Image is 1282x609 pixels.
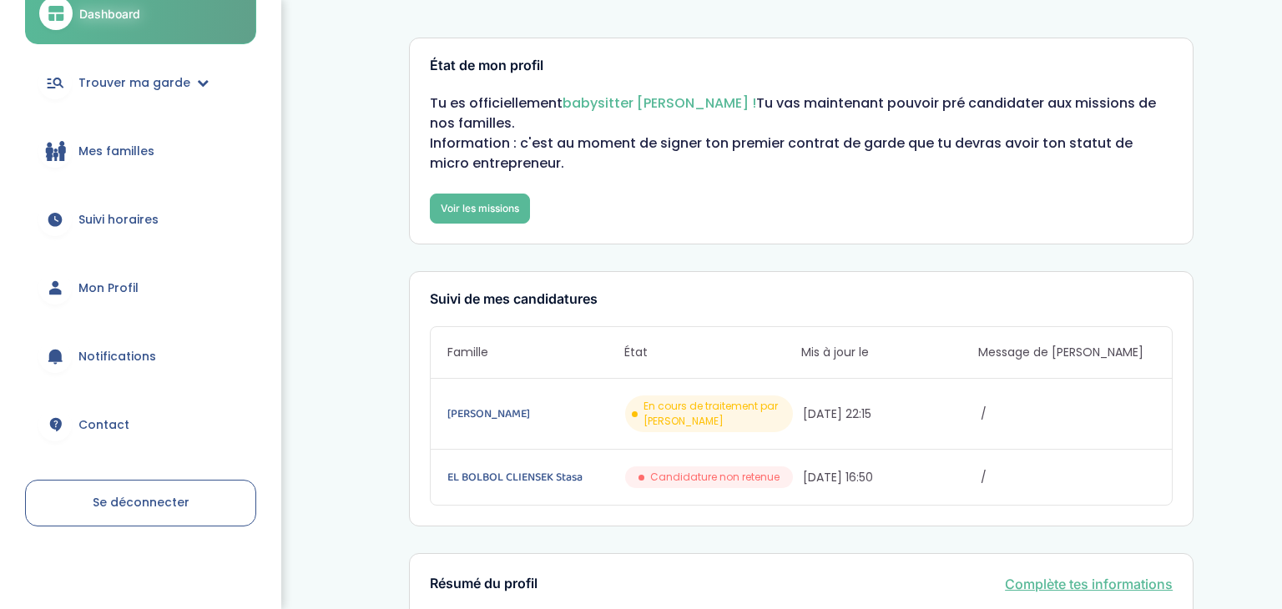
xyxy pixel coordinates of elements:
[803,405,977,423] span: [DATE] 22:15
[430,58,1173,73] h3: État de mon profil
[79,5,140,23] span: Dashboard
[78,416,129,434] span: Contact
[447,405,622,423] a: [PERSON_NAME]
[624,344,801,361] span: État
[563,93,756,113] span: babysitter [PERSON_NAME] !
[430,576,538,591] h3: Résumé du profil
[644,399,786,429] span: En cours de traitement par [PERSON_NAME]
[25,395,256,455] a: Contact
[78,143,154,160] span: Mes familles
[981,469,1155,486] span: /
[25,189,256,249] a: Suivi horaires
[78,348,156,365] span: Notifications
[25,121,256,181] a: Mes familles
[1005,574,1173,594] a: Complète tes informations
[447,468,622,486] a: EL BOLBOL CLIENSEK Stasa
[78,211,159,229] span: Suivi horaires
[25,480,256,526] a: Se déconnecter
[25,258,256,318] a: Mon Profil
[981,405,1155,423] span: /
[978,344,1155,361] span: Message de [PERSON_NAME]
[430,133,1173,174] p: Information : c'est au moment de signer ton premier contrat de garde que tu devras avoir ton stat...
[25,326,256,386] a: Notifications
[25,53,256,113] a: Trouver ma garde
[78,279,139,297] span: Mon Profil
[430,93,1173,133] p: Tu es officiellement Tu vas maintenant pouvoir pré candidater aux missions de nos familles.
[447,344,624,361] span: Famille
[430,194,530,224] a: Voir les missions
[78,74,190,92] span: Trouver ma garde
[93,494,189,511] span: Se déconnecter
[803,469,977,486] span: [DATE] 16:50
[650,470,780,485] span: Candidature non retenue
[430,292,1173,307] h3: Suivi de mes candidatures
[801,344,978,361] span: Mis à jour le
